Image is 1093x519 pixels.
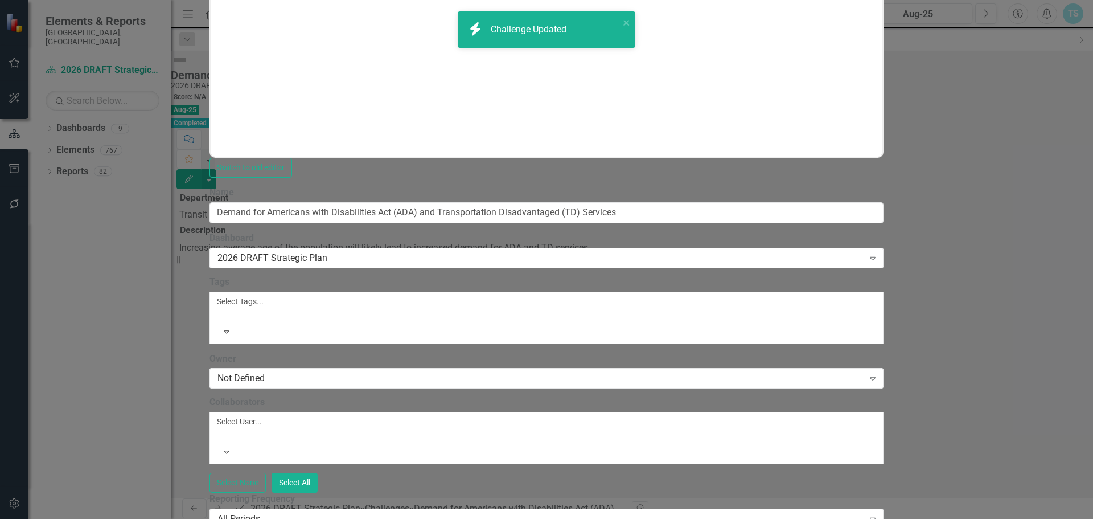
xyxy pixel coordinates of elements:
[209,473,266,493] button: Select None
[272,473,318,493] button: Select All
[217,296,877,307] div: Select Tags...
[209,186,884,199] label: Name
[209,396,884,409] label: Collaborators
[217,251,864,264] div: 2026 DRAFT Strategic Plan
[209,202,884,223] input: Challenge Name
[623,16,631,29] button: close
[217,416,877,427] div: Select User...
[209,276,884,289] label: Tags
[209,232,884,245] label: Dashboard
[217,372,864,385] div: Not Defined
[491,23,569,36] div: Challenge Updated
[209,353,884,366] label: Owner
[209,493,884,506] label: Reporting Frequency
